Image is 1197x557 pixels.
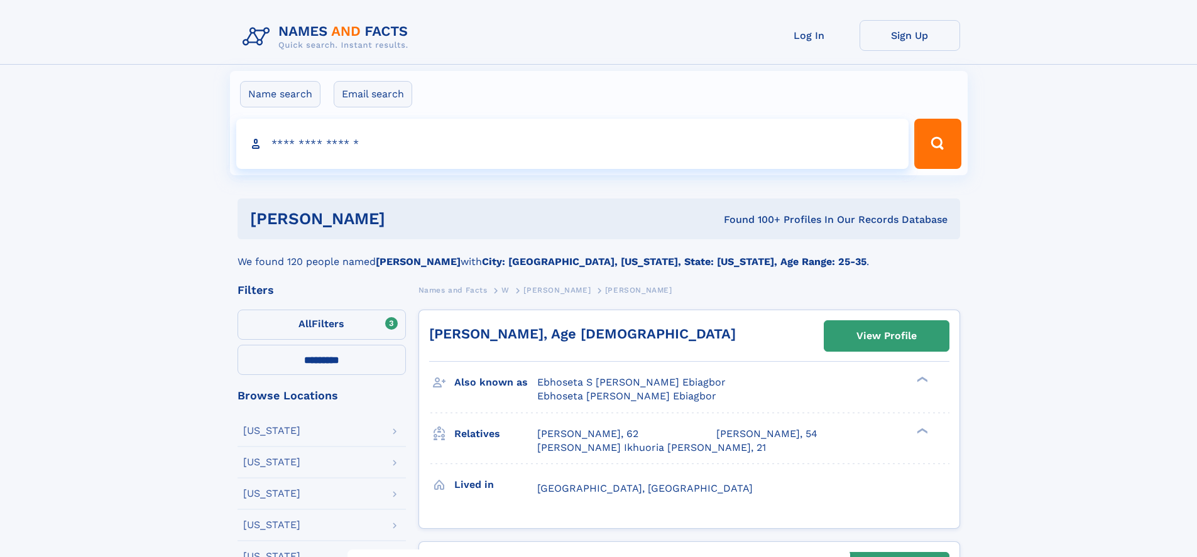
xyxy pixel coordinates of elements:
[537,390,716,402] span: Ebhoseta [PERSON_NAME] Ebiagbor
[554,213,948,227] div: Found 100+ Profiles In Our Records Database
[523,286,591,295] span: [PERSON_NAME]
[605,286,672,295] span: [PERSON_NAME]
[238,239,960,269] div: We found 120 people named with .
[454,423,537,445] h3: Relatives
[250,211,555,227] h1: [PERSON_NAME]
[454,474,537,495] h3: Lived in
[243,489,300,499] div: [US_STATE]
[454,372,537,393] h3: Also known as
[759,20,860,51] a: Log In
[243,426,300,436] div: [US_STATE]
[238,390,406,401] div: Browse Locations
[238,284,406,296] div: Filters
[537,441,766,455] a: [PERSON_NAME] Ikhuoria [PERSON_NAME], 21
[238,20,418,54] img: Logo Names and Facts
[501,286,510,295] span: W
[914,376,929,384] div: ❯
[238,310,406,340] label: Filters
[482,256,866,268] b: City: [GEOGRAPHIC_DATA], [US_STATE], State: [US_STATE], Age Range: 25-35
[914,426,929,435] div: ❯
[860,20,960,51] a: Sign Up
[240,81,320,107] label: Name search
[376,256,461,268] b: [PERSON_NAME]
[537,376,726,388] span: Ebhoseta S [PERSON_NAME] Ebiagbor
[429,326,736,342] a: [PERSON_NAME], Age [DEMOGRAPHIC_DATA]
[501,282,510,298] a: W
[537,482,753,494] span: [GEOGRAPHIC_DATA], [GEOGRAPHIC_DATA]
[523,282,591,298] a: [PERSON_NAME]
[334,81,412,107] label: Email search
[236,119,909,169] input: search input
[298,318,312,330] span: All
[716,427,817,441] a: [PERSON_NAME], 54
[243,457,300,467] div: [US_STATE]
[856,322,917,350] div: View Profile
[537,427,638,441] a: [PERSON_NAME], 62
[418,282,488,298] a: Names and Facts
[914,119,961,169] button: Search Button
[243,520,300,530] div: [US_STATE]
[824,321,949,351] a: View Profile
